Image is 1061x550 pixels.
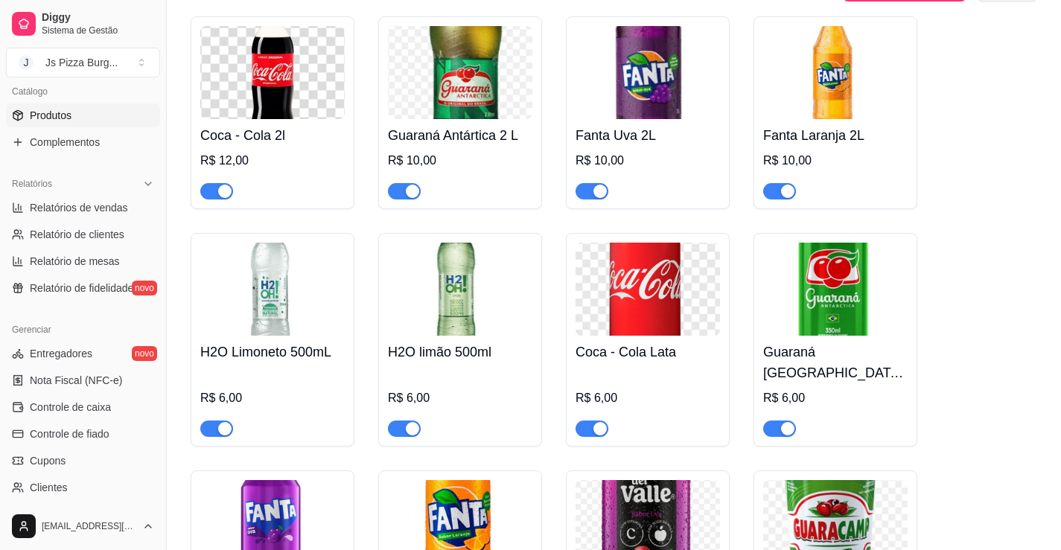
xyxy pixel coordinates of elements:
[6,249,160,273] a: Relatório de mesas
[6,6,160,42] a: DiggySistema de Gestão
[6,368,160,392] a: Nota Fiscal (NFC-e)
[388,152,532,170] div: R$ 10,00
[576,342,720,362] h4: Coca - Cola Lata
[6,48,160,77] button: Select a team
[42,11,154,25] span: Diggy
[30,108,71,123] span: Produtos
[6,80,160,103] div: Catálogo
[576,26,720,119] img: product-image
[6,395,160,419] a: Controle de caixa
[6,508,160,544] button: [EMAIL_ADDRESS][DOMAIN_NAME]
[6,318,160,342] div: Gerenciar
[6,422,160,446] a: Controle de fiado
[388,389,532,407] div: R$ 6,00
[30,227,124,242] span: Relatório de clientes
[30,254,120,269] span: Relatório de mesas
[576,152,720,170] div: R$ 10,00
[19,55,34,70] span: J
[30,346,92,361] span: Entregadores
[6,130,160,154] a: Complementos
[763,125,908,146] h4: Fanta Laranja 2L
[30,453,66,468] span: Cupons
[576,243,720,336] img: product-image
[576,125,720,146] h4: Fanta Uva 2L
[30,200,128,215] span: Relatórios de vendas
[30,281,133,295] span: Relatório de fidelidade
[200,389,345,407] div: R$ 6,00
[42,520,136,532] span: [EMAIL_ADDRESS][DOMAIN_NAME]
[200,26,345,119] img: product-image
[12,178,52,190] span: Relatórios
[200,342,345,362] h4: H2O Limoneto 500mL
[763,342,908,383] h4: Guaraná [GEOGRAPHIC_DATA] lata
[763,389,908,407] div: R$ 6,00
[30,135,100,150] span: Complementos
[30,373,122,388] span: Nota Fiscal (NFC-e)
[763,152,908,170] div: R$ 10,00
[6,223,160,246] a: Relatório de clientes
[763,243,908,336] img: product-image
[30,426,109,441] span: Controle de fiado
[30,480,68,495] span: Clientes
[6,103,160,127] a: Produtos
[576,389,720,407] div: R$ 6,00
[763,26,908,119] img: product-image
[388,26,532,119] img: product-image
[6,449,160,473] a: Cupons
[200,152,345,170] div: R$ 12,00
[6,196,160,220] a: Relatórios de vendas
[6,276,160,300] a: Relatório de fidelidadenovo
[200,125,345,146] h4: Coca - Cola 2l
[30,400,111,415] span: Controle de caixa
[45,55,118,70] div: Js Pizza Burg ...
[200,243,345,336] img: product-image
[388,243,532,336] img: product-image
[388,125,532,146] h4: Guaraná Antártica 2 L
[6,476,160,499] a: Clientes
[42,25,154,36] span: Sistema de Gestão
[388,342,532,362] h4: H2O limão 500ml
[6,342,160,365] a: Entregadoresnovo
